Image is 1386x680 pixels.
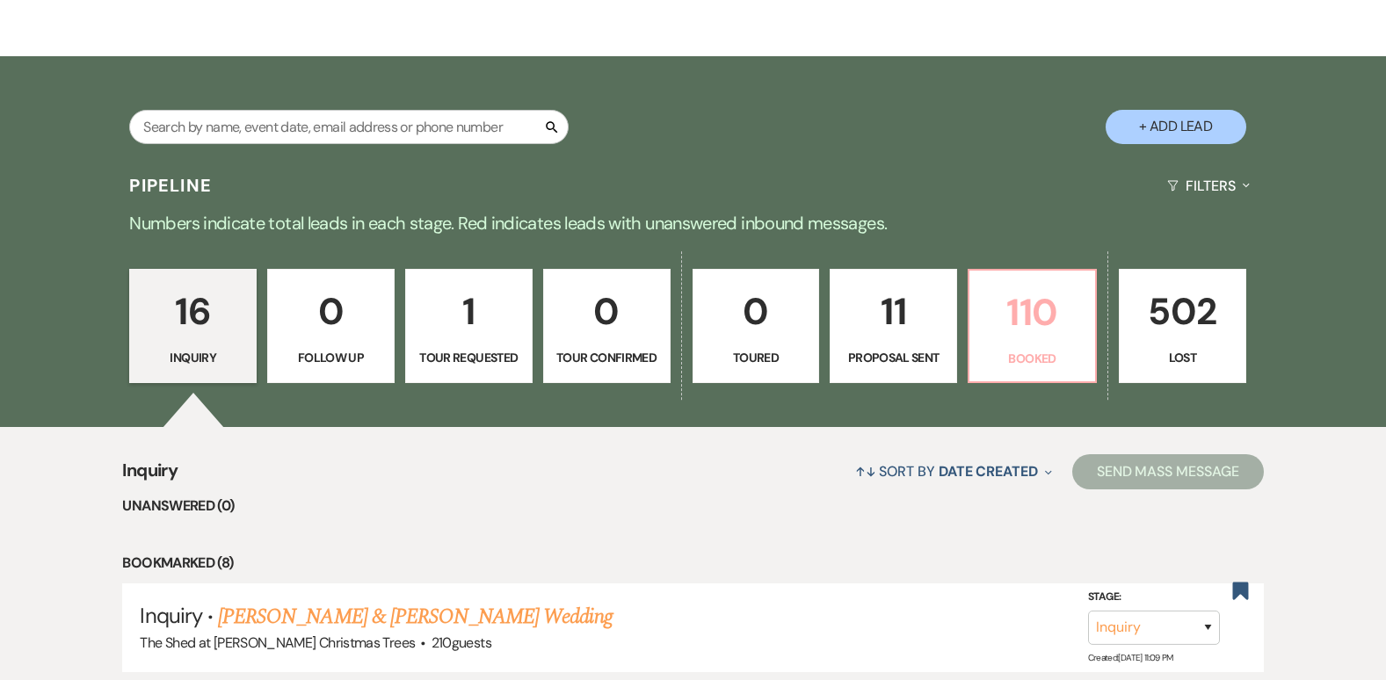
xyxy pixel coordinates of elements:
button: + Add Lead [1106,110,1246,144]
span: Inquiry [122,457,178,495]
button: Filters [1160,163,1256,209]
p: 11 [841,282,946,341]
a: [PERSON_NAME] & [PERSON_NAME] Wedding [218,601,612,633]
a: 110Booked [968,269,1097,383]
p: 16 [141,282,245,341]
span: Date Created [939,462,1038,481]
span: Inquiry [140,602,201,629]
a: 16Inquiry [129,269,257,383]
span: ↑↓ [855,462,876,481]
p: Tour Requested [417,348,521,367]
a: 11Proposal Sent [830,269,957,383]
label: Stage: [1088,588,1220,607]
p: Numbers indicate total leads in each stage. Red indicates leads with unanswered inbound messages. [61,209,1326,237]
li: Unanswered (0) [122,495,1263,517]
p: 0 [704,282,809,341]
p: Tour Confirmed [555,348,659,367]
a: 1Tour Requested [405,269,533,383]
li: Bookmarked (8) [122,552,1263,575]
a: 0Toured [693,269,820,383]
a: 0Tour Confirmed [543,269,671,383]
p: Proposal Sent [841,348,946,367]
button: Send Mass Message [1072,454,1264,489]
p: Toured [704,348,809,367]
span: Created: [DATE] 11:09 PM [1088,652,1173,663]
p: 0 [555,282,659,341]
button: Sort By Date Created [848,448,1059,495]
span: 210 guests [432,633,491,652]
p: Inquiry [141,348,245,367]
p: Follow Up [279,348,383,367]
h3: Pipeline [129,173,212,198]
p: 1 [417,282,521,341]
p: 0 [279,282,383,341]
p: Booked [980,349,1085,368]
p: 110 [980,283,1085,342]
a: 502Lost [1119,269,1246,383]
a: 0Follow Up [267,269,395,383]
p: Lost [1130,348,1235,367]
span: The Shed at [PERSON_NAME] Christmas Trees [140,633,415,652]
input: Search by name, event date, email address or phone number [129,110,569,144]
p: 502 [1130,282,1235,341]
